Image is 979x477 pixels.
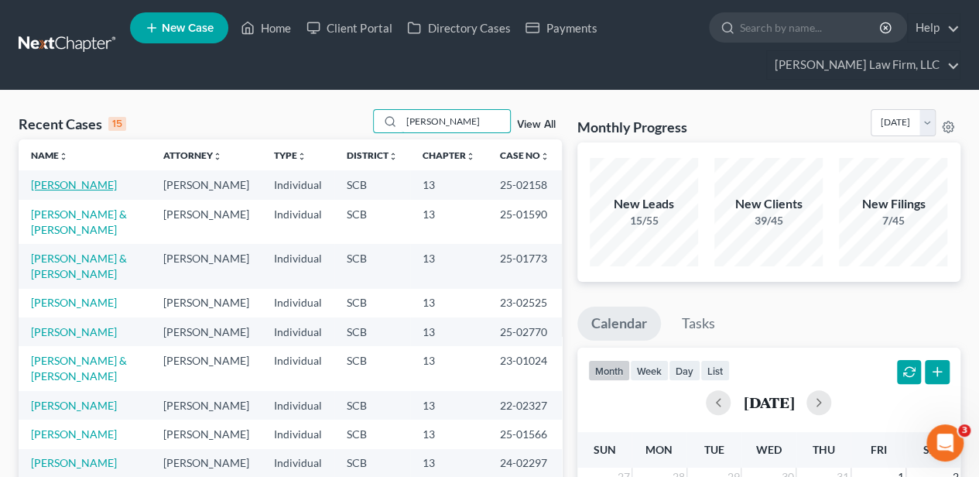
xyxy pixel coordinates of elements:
td: SCB [334,317,410,346]
td: 13 [410,391,488,420]
div: 7/45 [839,213,947,228]
a: View All [517,119,556,130]
span: Wed [756,443,782,456]
td: Individual [262,346,334,390]
td: 13 [410,289,488,317]
a: [PERSON_NAME] [31,456,117,469]
div: New Leads [590,195,698,213]
td: 13 [410,170,488,199]
td: [PERSON_NAME] [151,420,262,448]
a: [PERSON_NAME] [31,399,117,412]
button: day [669,360,700,381]
a: [PERSON_NAME] & [PERSON_NAME] [31,208,127,236]
a: Tasks [668,307,729,341]
td: Individual [262,391,334,420]
td: SCB [334,200,410,244]
a: [PERSON_NAME] [31,296,117,309]
td: 25-01590 [488,200,562,244]
div: Recent Cases [19,115,126,133]
i: unfold_more [389,152,398,161]
td: 25-01773 [488,244,562,288]
a: Attorneyunfold_more [163,149,222,161]
div: New Filings [839,195,947,213]
a: Nameunfold_more [31,149,68,161]
td: 13 [410,346,488,390]
a: Client Portal [299,14,399,42]
a: Home [233,14,299,42]
a: Help [908,14,960,42]
td: Individual [262,200,334,244]
td: SCB [334,346,410,390]
button: list [700,360,730,381]
div: 15/55 [590,213,698,228]
td: SCB [334,391,410,420]
div: 15 [108,117,126,131]
td: [PERSON_NAME] [151,289,262,317]
td: Individual [262,317,334,346]
td: 13 [410,200,488,244]
a: [PERSON_NAME] & [PERSON_NAME] [31,252,127,280]
span: 3 [958,424,970,437]
td: [PERSON_NAME] [151,170,262,199]
td: [PERSON_NAME] [151,391,262,420]
span: Sun [593,443,615,456]
span: New Case [162,22,214,34]
span: Thu [813,443,835,456]
a: [PERSON_NAME] Law Firm, LLC [767,51,960,79]
td: SCB [334,420,410,448]
span: Sat [923,443,943,456]
td: [PERSON_NAME] [151,200,262,244]
div: New Clients [714,195,823,213]
td: 22-02327 [488,391,562,420]
td: 25-02770 [488,317,562,346]
td: Individual [262,244,334,288]
td: 25-01566 [488,420,562,448]
td: Individual [262,170,334,199]
i: unfold_more [213,152,222,161]
span: Tue [703,443,724,456]
td: Individual [262,420,334,448]
a: Directory Cases [399,14,518,42]
a: Districtunfold_more [347,149,398,161]
button: month [588,360,630,381]
a: Payments [518,14,604,42]
td: SCB [334,170,410,199]
td: [PERSON_NAME] [151,244,262,288]
span: Mon [645,443,673,456]
div: 39/45 [714,213,823,228]
td: 25-02158 [488,170,562,199]
a: [PERSON_NAME] [31,427,117,441]
a: Chapterunfold_more [423,149,475,161]
td: Individual [262,289,334,317]
button: week [630,360,669,381]
td: SCB [334,289,410,317]
a: Typeunfold_more [274,149,306,161]
h3: Monthly Progress [577,118,687,136]
i: unfold_more [297,152,306,161]
a: Calendar [577,307,661,341]
td: 13 [410,420,488,448]
i: unfold_more [466,152,475,161]
i: unfold_more [59,152,68,161]
input: Search by name... [402,110,510,132]
iframe: Intercom live chat [926,424,964,462]
i: unfold_more [540,152,549,161]
td: [PERSON_NAME] [151,317,262,346]
a: [PERSON_NAME] [31,178,117,191]
td: 13 [410,244,488,288]
td: SCB [334,244,410,288]
td: 23-02525 [488,289,562,317]
a: [PERSON_NAME] & [PERSON_NAME] [31,354,127,383]
span: Fri [870,443,886,456]
a: [PERSON_NAME] [31,325,117,338]
h2: [DATE] [743,394,794,410]
td: 23-01024 [488,346,562,390]
input: Search by name... [740,13,881,42]
td: 13 [410,317,488,346]
a: Case Nounfold_more [500,149,549,161]
td: [PERSON_NAME] [151,346,262,390]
